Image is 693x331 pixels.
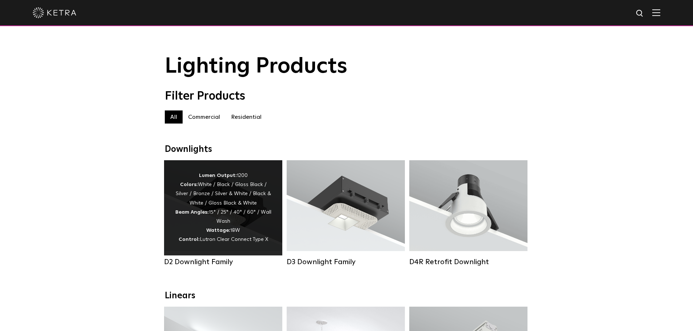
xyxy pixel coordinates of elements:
strong: Colors: [180,182,198,187]
a: D3 Downlight Family Lumen Output:700 / 900 / 1100Colors:White / Black / Silver / Bronze / Paintab... [287,160,405,266]
div: Linears [165,291,529,301]
div: 1200 White / Black / Gloss Black / Silver / Bronze / Silver & White / Black & White / Gloss Black... [175,171,271,245]
div: Downlights [165,144,529,155]
strong: Control: [179,237,200,242]
strong: Lumen Output: [199,173,237,178]
div: D2 Downlight Family [164,258,282,266]
img: search icon [636,9,645,18]
a: D2 Downlight Family Lumen Output:1200Colors:White / Black / Gloss Black / Silver / Bronze / Silve... [164,160,282,266]
span: Lighting Products [165,56,347,77]
label: All [165,110,183,124]
div: Filter Products [165,89,529,103]
strong: Beam Angles: [175,210,209,215]
strong: Wattage: [206,228,230,233]
label: Commercial [183,110,226,124]
span: Lutron Clear Connect Type X [200,237,268,242]
img: Hamburger%20Nav.svg [652,9,660,16]
div: D4R Retrofit Downlight [409,258,527,266]
a: D4R Retrofit Downlight Lumen Output:800Colors:White / BlackBeam Angles:15° / 25° / 40° / 60°Watta... [409,160,527,266]
div: D3 Downlight Family [287,258,405,266]
label: Residential [226,110,267,124]
img: ketra-logo-2019-white [33,7,76,18]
